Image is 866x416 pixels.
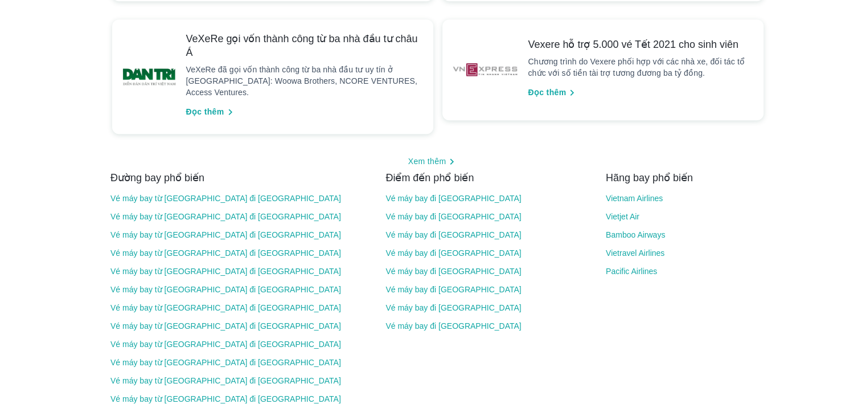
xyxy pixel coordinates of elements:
[385,303,590,312] a: Vé máy bay đi [GEOGRAPHIC_DATA]
[606,248,756,258] a: Vietravel Airlines
[385,230,590,239] a: Vé máy bay đi [GEOGRAPHIC_DATA]
[606,212,756,221] a: Vietjet Air
[606,171,756,185] div: Hãng bay phổ biến
[186,64,424,98] p: VeXeRe đã gọi vốn thành công từ ba nhà đầu tư uy tín ở [GEOGRAPHIC_DATA]: Woowa Brothers, NCORE V...
[110,267,370,276] a: Vé máy bay từ [GEOGRAPHIC_DATA] đi [GEOGRAPHIC_DATA]
[606,230,756,239] a: Bamboo Airways
[408,156,458,168] a: Xem thêm
[110,394,370,403] a: Vé máy bay từ [GEOGRAPHIC_DATA] đi [GEOGRAPHIC_DATA]
[528,87,566,99] span: Đọc thêm
[385,212,590,221] a: Vé máy bay đi [GEOGRAPHIC_DATA]
[110,230,370,239] a: Vé máy bay từ [GEOGRAPHIC_DATA] đi [GEOGRAPHIC_DATA]
[121,65,177,88] img: banner
[110,212,370,221] a: Vé máy bay từ [GEOGRAPHIC_DATA] đi [GEOGRAPHIC_DATA]
[110,285,370,294] a: Vé máy bay từ [GEOGRAPHIC_DATA] đi [GEOGRAPHIC_DATA]
[110,303,370,312] a: Vé máy bay từ [GEOGRAPHIC_DATA] đi [GEOGRAPHIC_DATA]
[110,376,370,385] a: Vé máy bay từ [GEOGRAPHIC_DATA] đi [GEOGRAPHIC_DATA]
[404,152,463,171] button: Xem thêm
[186,106,224,118] span: Đọc thêm
[385,321,590,331] a: Vé máy bay đi [GEOGRAPHIC_DATA]
[110,194,370,203] a: Vé máy bay từ [GEOGRAPHIC_DATA] đi [GEOGRAPHIC_DATA]
[523,83,582,102] button: Đọc thêm
[110,340,370,349] a: Vé máy bay từ [GEOGRAPHIC_DATA] đi [GEOGRAPHIC_DATA]
[606,194,756,203] a: Vietnam Airlines
[528,38,754,51] span: Vexere hỗ trợ 5.000 vé Tết 2021 cho sinh viên
[452,56,519,84] img: banner
[385,171,590,185] div: Điểm đến phổ biến
[528,56,754,79] p: Chương trình do Vexere phối hợp với các nhà xe, đối tác tổ chức với số tiền tài trợ tương đương b...
[385,267,590,276] a: Vé máy bay đi [GEOGRAPHIC_DATA]
[110,248,370,258] a: Vé máy bay từ [GEOGRAPHIC_DATA] đi [GEOGRAPHIC_DATA]
[110,171,370,185] div: Đường bay phổ biến
[110,321,370,331] a: Vé máy bay từ [GEOGRAPHIC_DATA] đi [GEOGRAPHIC_DATA]
[181,103,240,121] button: Đọc thêm
[408,156,446,168] span: Xem thêm
[385,194,590,203] a: Vé máy bay đi [GEOGRAPHIC_DATA]
[186,106,236,118] a: Đọc thêm
[385,285,590,294] a: Vé máy bay đi [GEOGRAPHIC_DATA]
[385,248,590,258] a: Vé máy bay đi [GEOGRAPHIC_DATA]
[186,32,424,59] span: VeXeRe gọi vốn thành công từ ba nhà đầu tư châu Á
[110,358,370,367] a: Vé máy bay từ [GEOGRAPHIC_DATA] đi [GEOGRAPHIC_DATA]
[606,267,756,276] a: Pacific Airlines
[528,87,578,99] a: Đọc thêm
